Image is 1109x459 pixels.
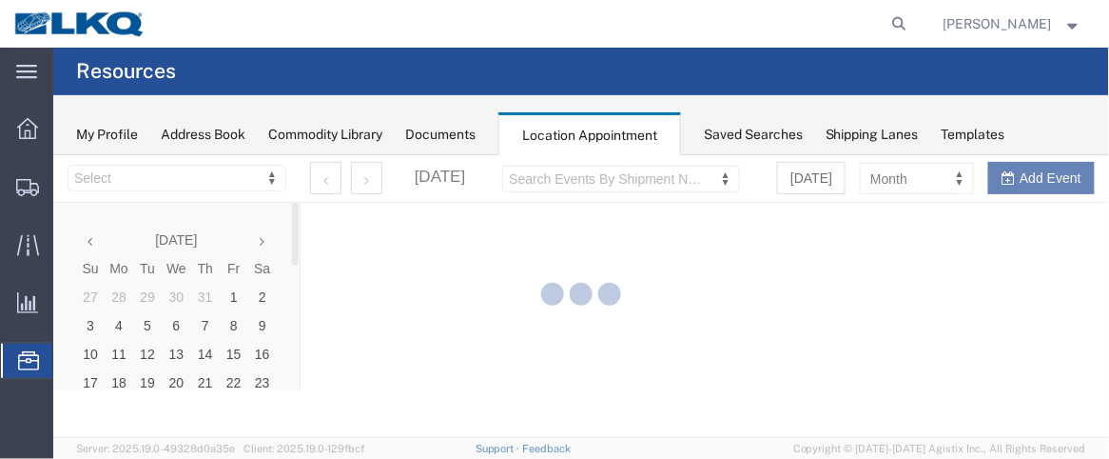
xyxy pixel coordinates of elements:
span: Client: 2025.19.0-129fbcf [243,443,364,454]
span: Server: 2025.19.0-49328d0a35e [76,443,235,454]
button: [PERSON_NAME] [943,12,1083,35]
a: Feedback [522,443,571,454]
div: Saved Searches [704,125,803,145]
div: My Profile [76,125,138,145]
div: Commodity Library [268,125,382,145]
h4: Resources [76,48,176,95]
a: Support [476,443,523,454]
span: Copyright © [DATE]-[DATE] Agistix Inc., All Rights Reserved [793,441,1086,457]
div: Address Book [161,125,245,145]
div: Shipping Lanes [826,125,919,145]
div: Location Appointment [498,112,681,156]
span: Krisann Metzger [944,13,1052,34]
div: Documents [405,125,476,145]
img: logo [13,10,146,38]
div: Templates [942,125,1005,145]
